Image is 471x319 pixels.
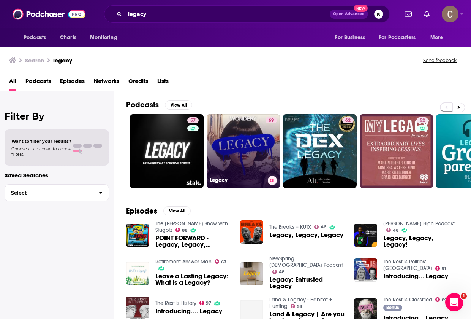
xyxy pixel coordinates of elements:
[283,114,357,188] a: 62
[90,32,117,43] span: Monitoring
[383,297,432,303] a: The Rest Is Classified
[393,229,398,232] span: 46
[155,235,231,248] span: POINT FORWARD - Legacy, Legacy, Legacy…. (Feat. [PERSON_NAME])
[240,262,263,286] img: Legacy: Entrusted Legacy
[279,270,284,274] span: 48
[155,235,231,248] a: POINT FORWARD - Legacy, Legacy, Legacy…. (Feat. Dwyane Wade)
[126,206,191,216] a: EpisodesView All
[330,30,375,45] button: open menu
[269,276,345,289] a: Legacy: Entrusted Legacy
[126,224,149,247] img: POINT FORWARD - Legacy, Legacy, Legacy…. (Feat. Dwyane Wade)
[128,75,148,91] a: Credits
[383,220,455,227] a: Myles High Podcast
[182,229,187,232] span: 86
[383,235,459,248] a: Legacy, Legacy, Legacy!
[190,117,196,124] span: 57
[11,146,71,157] span: Choose a tab above to access filters.
[25,75,51,91] a: Podcasts
[335,32,365,43] span: For Business
[240,220,263,244] img: Legacy, Legacy, Legacy
[421,57,459,64] button: Send feedback
[297,305,302,308] span: 53
[342,117,354,123] a: 62
[126,100,159,110] h2: Podcasts
[383,258,432,271] a: The Rest Is Politics: US
[435,297,447,302] a: 89
[266,117,277,123] a: 69
[163,206,191,215] button: View All
[104,5,390,23] div: Search podcasts, credits, & more...
[269,255,343,268] a: NewSpring Church Podcast
[5,184,109,201] button: Select
[126,262,149,285] img: Leave a Lasting Legacy: What Is a Legacy?
[402,8,415,21] a: Show notifications dropdown
[60,32,76,43] span: Charts
[354,224,377,247] img: Legacy, Legacy, Legacy!
[126,206,157,216] h2: Episodes
[94,75,119,91] a: Networks
[5,172,109,179] p: Saved Searches
[417,117,428,123] a: 52
[442,6,458,22] img: User Profile
[5,111,109,122] h2: Filter By
[155,258,212,265] a: Retirement Answer Man
[269,224,311,230] a: The Breaks – KUTX
[215,259,227,264] a: 67
[272,270,285,274] a: 48
[210,177,265,183] h3: Legacy
[269,297,332,309] a: Land & Legacy - Habitat + Hunting
[425,30,453,45] button: open menu
[130,114,204,188] a: 57
[291,304,303,308] a: 53
[155,220,228,233] a: The Dan Le Batard Show with Stugotz
[321,225,326,229] span: 46
[155,273,231,286] a: Leave a Lasting Legacy: What Is a Legacy?
[421,8,433,21] a: Show notifications dropdown
[126,100,192,110] a: PodcastsView All
[269,232,343,238] a: Legacy, Legacy, Legacy
[442,6,458,22] button: Show profile menu
[13,7,85,21] a: Podchaser - Follow, Share and Rate Podcasts
[269,117,274,124] span: 69
[330,10,368,19] button: Open AdvancedNew
[175,228,188,232] a: 86
[157,75,169,91] a: Lists
[354,258,377,282] img: Introducing... Legacy
[9,75,16,91] a: All
[53,57,72,64] h3: legacy
[206,301,211,305] span: 97
[155,300,196,306] a: The Rest Is History
[60,75,85,91] a: Episodes
[445,293,463,311] iframe: Intercom live chat
[207,114,280,188] a: 69Legacy
[55,30,81,45] a: Charts
[383,273,448,279] a: Introducing... Legacy
[442,6,458,22] span: Logged in as clay.bolton
[85,30,127,45] button: open menu
[199,301,212,305] a: 97
[379,32,416,43] span: For Podcasters
[187,117,199,123] a: 57
[18,30,56,45] button: open menu
[354,5,368,12] span: New
[442,267,446,270] span: 91
[155,308,222,314] span: Introducing.... Legacy
[374,30,427,45] button: open menu
[442,298,447,302] span: 89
